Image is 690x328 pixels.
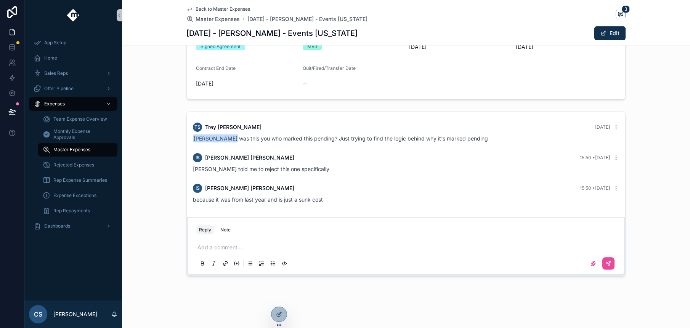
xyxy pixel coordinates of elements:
[38,128,117,141] a: Monthly Expense Approvals
[44,70,68,76] span: Sales Reps
[53,192,96,199] span: Expense Exceptions
[303,65,356,71] span: Quit/Fired/Transfer Date
[196,185,200,191] span: IS
[193,166,329,172] span: [PERSON_NAME] told me to reject this one specifically
[53,162,94,168] span: Rejected Expenses
[186,6,250,12] a: Back to Master Expenses
[194,124,201,130] span: TS
[409,43,510,51] span: [DATE]
[34,310,42,319] span: CS
[44,86,74,92] span: Offer Pipeline
[186,28,358,39] h1: [DATE] - [PERSON_NAME] - Events [US_STATE]
[247,15,367,23] a: [DATE] - [PERSON_NAME] - Events [US_STATE]
[29,219,117,233] a: Dashboards
[53,128,110,141] span: Monthly Expense Approvals
[193,196,323,203] span: because it was from last year and is just a sunk cost
[38,158,117,172] a: Rejected Expenses
[516,43,616,51] span: [DATE]
[53,116,107,122] span: Team Expense Overview
[53,147,90,153] span: Master Expenses
[205,184,294,192] span: [PERSON_NAME] [PERSON_NAME]
[38,204,117,218] a: Rep Repayments
[29,66,117,80] a: Sales Reps
[217,225,234,234] button: Note
[196,225,214,234] button: Reply
[196,155,200,161] span: IS
[205,123,262,131] span: Trey [PERSON_NAME]
[53,208,90,214] span: Rep Repayments
[53,177,107,183] span: Rep Expense Summaries
[594,26,626,40] button: Edit
[196,65,236,71] span: Contract End Date
[186,15,240,23] a: Master Expenses
[38,143,117,157] a: Master Expenses
[201,43,241,50] div: Signed Agreement
[67,9,80,21] img: App logo
[44,40,66,46] span: App Setup
[307,43,317,50] div: MV3
[580,185,610,191] span: 15:50 • [DATE]
[193,134,238,142] span: [PERSON_NAME]
[44,223,70,229] span: Dashboards
[616,10,626,19] button: 3
[38,189,117,202] a: Expense Exceptions
[29,51,117,65] a: Home
[29,82,117,95] a: Offer Pipeline
[29,36,117,50] a: App Setup
[44,101,65,107] span: Expenses
[303,80,307,87] span: --
[44,55,57,61] span: Home
[38,173,117,187] a: Rep Expense Summaries
[595,124,610,130] span: [DATE]
[53,310,97,318] p: [PERSON_NAME]
[196,6,250,12] span: Back to Master Expenses
[580,155,610,160] span: 15:50 • [DATE]
[196,80,297,87] span: [DATE]
[220,227,231,233] div: Note
[205,154,294,162] span: [PERSON_NAME] [PERSON_NAME]
[38,112,117,126] a: Team Expense Overview
[622,5,630,13] span: 3
[24,31,122,243] div: scrollable content
[196,15,240,23] span: Master Expenses
[29,97,117,111] a: Expenses
[193,135,488,142] span: was this you who marked this pending? Just trying to find the logic behind why it's marked pending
